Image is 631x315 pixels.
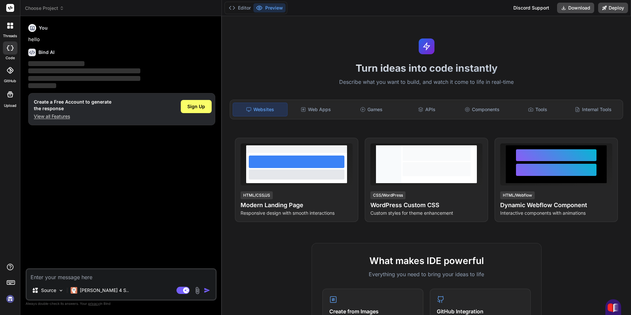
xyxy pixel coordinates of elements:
[5,293,16,304] img: signin
[598,3,628,13] button: Deploy
[39,25,48,31] h6: You
[500,191,535,199] div: HTML/Webflow
[322,254,531,268] h2: What makes IDE powerful
[455,103,509,116] div: Components
[3,33,17,39] label: threads
[500,201,612,210] h4: Dynamic Webflow Component
[509,3,553,13] div: Discord Support
[370,191,406,199] div: CSS/WordPress
[88,302,100,305] span: privacy
[187,103,205,110] span: Sign Up
[233,103,288,116] div: Websites
[4,78,16,84] label: GitHub
[226,78,627,86] p: Describe what you want to build, and watch it come to life in real-time
[4,103,16,109] label: Upload
[253,3,286,12] button: Preview
[26,301,217,307] p: Always double-check its answers. Your in Bind
[28,83,56,88] span: ‌
[194,287,201,294] img: attachment
[80,287,129,294] p: [PERSON_NAME] 4 S..
[28,36,215,43] p: hello
[204,287,210,294] img: icon
[344,103,399,116] div: Games
[58,288,64,293] img: Pick Models
[226,62,627,74] h1: Turn ideas into code instantly
[511,103,565,116] div: Tools
[241,210,353,216] p: Responsive design with smooth interactions
[6,55,15,61] label: code
[370,210,482,216] p: Custom styles for theme enhancement
[28,61,84,66] span: ‌
[71,287,77,294] img: Claude 4 Sonnet
[400,103,454,116] div: APIs
[289,103,343,116] div: Web Apps
[34,99,111,112] h1: Create a Free Account to generate the response
[41,287,56,294] p: Source
[38,49,55,56] h6: Bind AI
[322,270,531,278] p: Everything you need to bring your ideas to life
[241,191,273,199] div: HTML/CSS/JS
[241,201,353,210] h4: Modern Landing Page
[566,103,620,116] div: Internal Tools
[370,201,482,210] h4: WordPress Custom CSS
[34,113,111,120] p: View all Features
[226,3,253,12] button: Editor
[28,68,140,73] span: ‌
[28,76,140,81] span: ‌
[25,5,64,12] span: Choose Project
[500,210,612,216] p: Interactive components with animations
[557,3,594,13] button: Download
